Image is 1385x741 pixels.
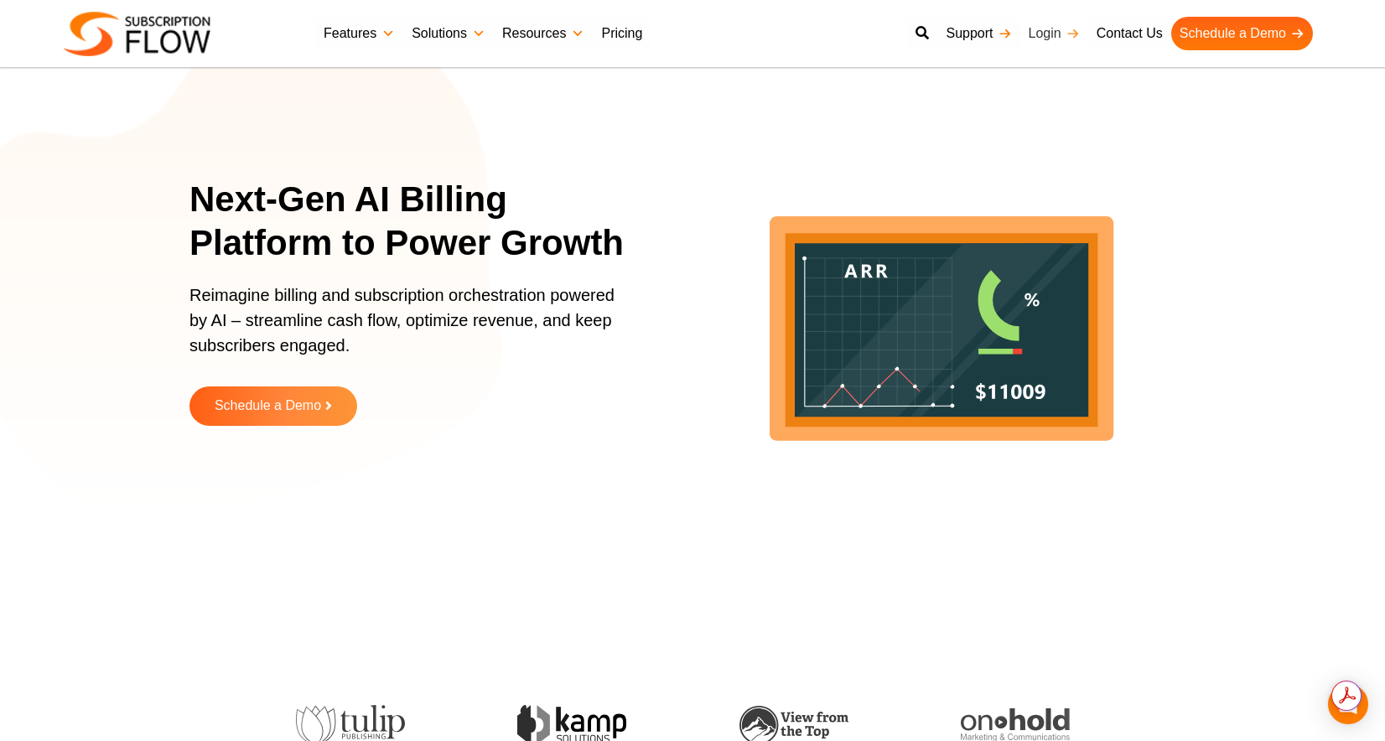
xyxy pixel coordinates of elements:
a: Schedule a Demo [189,386,357,426]
a: Resources [494,17,593,50]
p: Reimagine billing and subscription orchestration powered by AI – streamline cash flow, optimize r... [189,282,625,375]
a: Features [315,17,403,50]
h1: Next-Gen AI Billing Platform to Power Growth [189,178,646,266]
a: Support [937,17,1019,50]
div: Open Intercom Messenger [1328,684,1368,724]
a: Pricing [593,17,651,50]
a: Solutions [403,17,494,50]
a: Login [1020,17,1088,50]
span: Schedule a Demo [215,399,321,413]
a: Schedule a Demo [1171,17,1313,50]
img: Subscriptionflow [64,12,210,56]
a: Contact Us [1088,17,1171,50]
